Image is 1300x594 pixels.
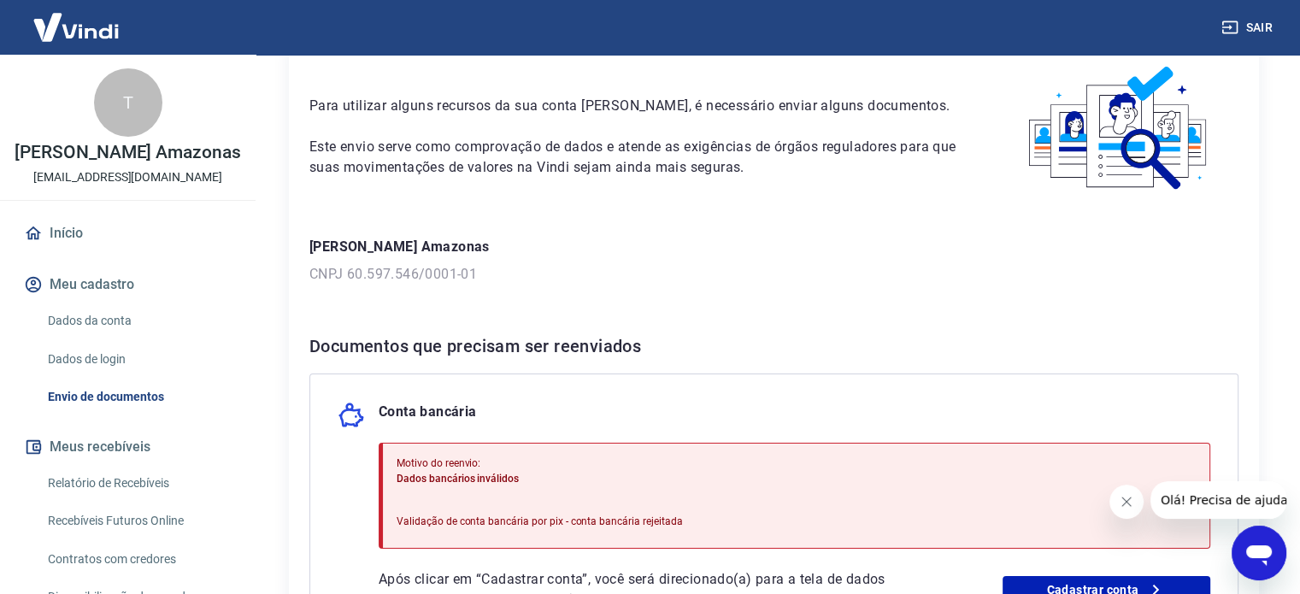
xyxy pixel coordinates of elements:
p: Validação de conta bancária por pix - conta bancária rejeitada [397,514,683,529]
p: [PERSON_NAME] Amazonas [309,237,1238,257]
p: [EMAIL_ADDRESS][DOMAIN_NAME] [33,168,222,186]
a: Dados da conta [41,303,235,338]
a: Recebíveis Futuros Online [41,503,235,538]
a: Envio de documentos [41,379,235,415]
p: Para utilizar alguns recursos da sua conta [PERSON_NAME], é necessário enviar alguns documentos. [309,96,959,116]
img: Vindi [21,1,132,53]
iframe: Fechar mensagem [1109,485,1144,519]
button: Meu cadastro [21,266,235,303]
a: Relatório de Recebíveis [41,466,235,501]
img: waiting_documents.41d9841a9773e5fdf392cede4d13b617.svg [1000,62,1238,196]
span: Olá! Precisa de ajuda? [10,12,144,26]
p: CNPJ 60.597.546/0001-01 [309,264,1238,285]
p: [PERSON_NAME] Amazonas [15,144,241,162]
img: money_pork.0c50a358b6dafb15dddc3eea48f23780.svg [338,402,365,429]
button: Meus recebíveis [21,428,235,466]
a: Início [21,215,235,252]
p: Conta bancária [379,402,477,429]
h6: Documentos que precisam ser reenviados [309,332,1238,360]
div: T [94,68,162,137]
iframe: Mensagem da empresa [1150,481,1286,519]
button: Sair [1218,12,1279,44]
a: Contratos com credores [41,542,235,577]
span: Dados bancários inválidos [397,473,519,485]
iframe: Botão para abrir a janela de mensagens [1232,526,1286,580]
p: Motivo do reenvio: [397,456,683,471]
a: Dados de login [41,342,235,377]
p: Este envio serve como comprovação de dados e atende as exigências de órgãos reguladores para que ... [309,137,959,178]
